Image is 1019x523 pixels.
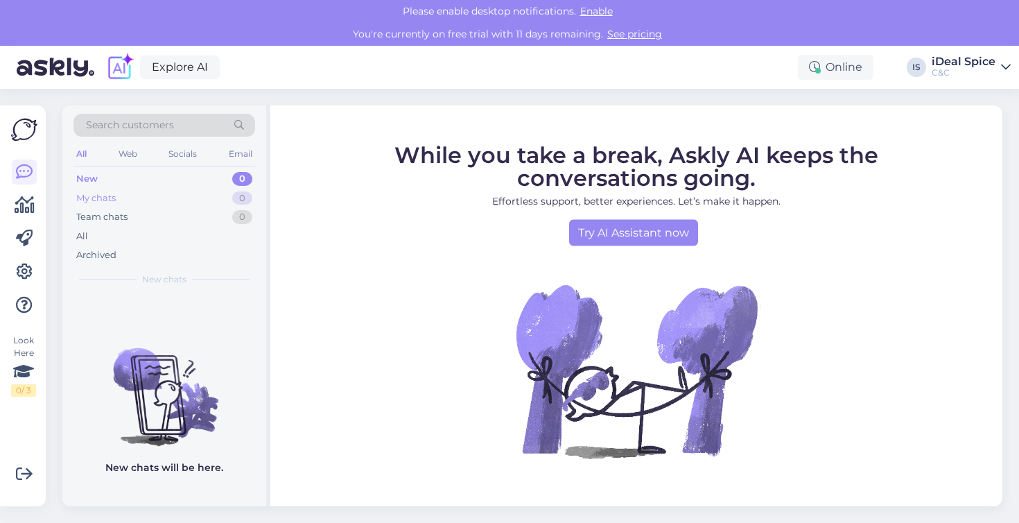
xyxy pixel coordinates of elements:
[76,191,116,205] div: My chats
[569,219,698,246] a: Try AI Assistant now
[603,28,666,40] a: See pricing
[932,56,995,67] div: iDeal Spice
[907,58,926,77] div: IS
[932,56,1011,78] a: iDeal SpiceC&C
[11,384,36,397] div: 0 / 3
[76,248,116,262] div: Archived
[11,117,37,143] img: Askly Logo
[62,323,266,448] img: No chats
[73,145,89,163] div: All
[232,210,252,224] div: 0
[932,67,995,78] div: C&C
[331,194,941,208] p: Effortless support, better experiences. Let’s make it happen.
[105,461,223,475] p: New chats will be here.
[116,145,140,163] div: Web
[166,145,200,163] div: Socials
[140,55,220,79] a: Explore AI
[76,210,128,224] div: Team chats
[11,334,36,397] div: Look Here
[86,118,174,132] span: Search customers
[512,246,761,495] img: No Chat active
[142,273,186,286] span: New chats
[798,55,873,80] div: Online
[232,191,252,205] div: 0
[105,53,134,82] img: explore-ai
[76,230,88,243] div: All
[226,145,255,163] div: Email
[576,5,617,17] span: Enable
[76,172,98,186] div: New
[232,172,252,186] div: 0
[394,141,878,191] span: While you take a break, Askly AI keeps the conversations going.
